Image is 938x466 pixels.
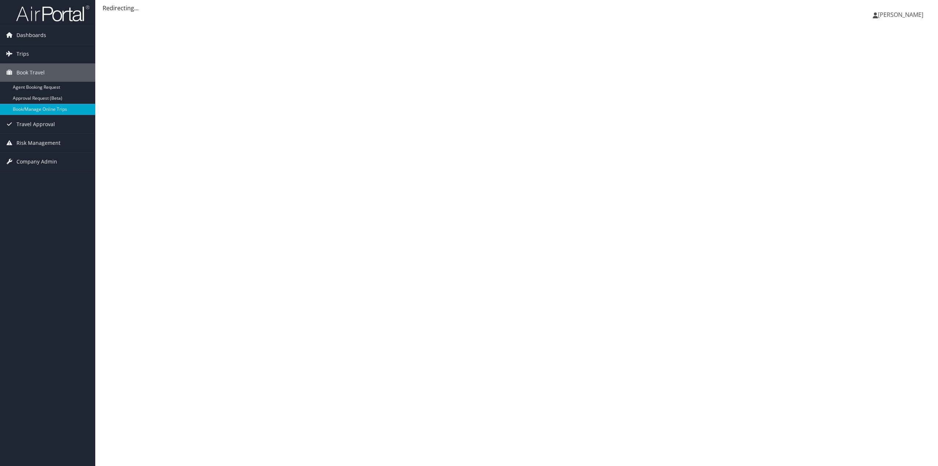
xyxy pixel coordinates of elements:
[16,63,45,82] span: Book Travel
[16,134,60,152] span: Risk Management
[878,11,923,19] span: [PERSON_NAME]
[16,153,57,171] span: Company Admin
[103,4,931,12] div: Redirecting...
[16,115,55,133] span: Travel Approval
[16,5,89,22] img: airportal-logo.png
[16,26,46,44] span: Dashboards
[16,45,29,63] span: Trips
[873,4,931,26] a: [PERSON_NAME]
